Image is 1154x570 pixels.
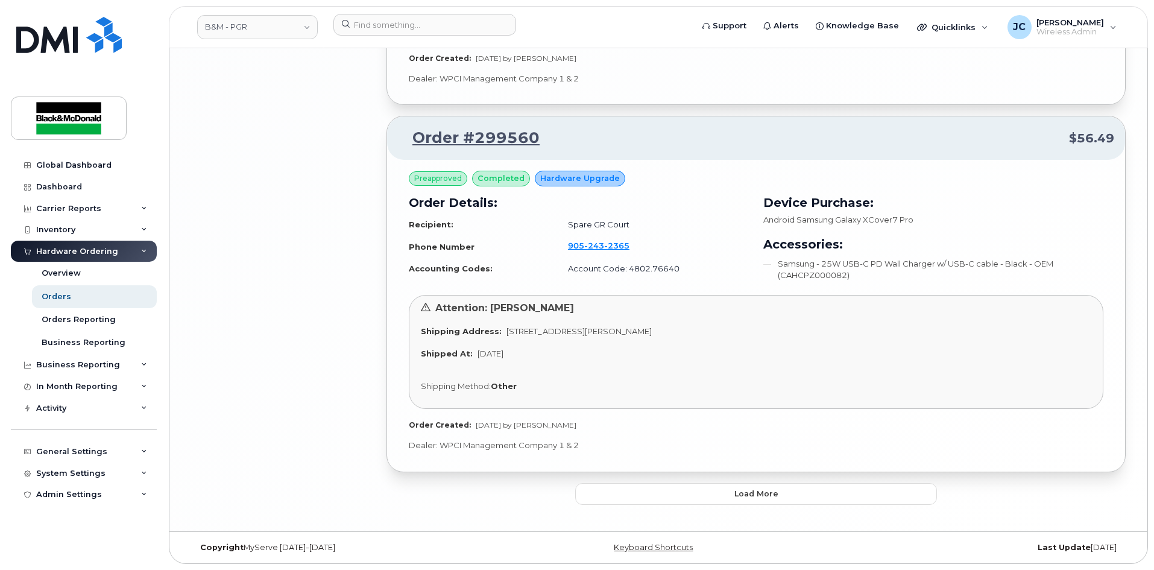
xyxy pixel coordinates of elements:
[557,214,749,235] td: Spare GR Court
[734,488,778,499] span: Load more
[478,173,525,184] span: completed
[614,543,693,552] a: Keyboard Shortcuts
[1038,543,1091,552] strong: Last Update
[540,173,620,184] span: Hardware Upgrade
[763,215,913,224] span: Android Samsung Galaxy XCover7 Pro
[409,73,1103,84] p: Dealer: WPCI Management Company 1 & 2
[999,15,1125,39] div: Jackie Cox
[763,235,1103,253] h3: Accessories:
[763,194,1103,212] h3: Device Purchase:
[421,326,502,336] strong: Shipping Address:
[476,54,576,63] span: [DATE] by [PERSON_NAME]
[506,326,652,336] span: [STREET_ADDRESS][PERSON_NAME]
[491,381,517,391] strong: Other
[409,264,493,273] strong: Accounting Codes:
[409,440,1103,451] p: Dealer: WPCI Management Company 1 & 2
[807,14,907,38] a: Knowledge Base
[568,241,629,250] span: 905
[774,20,799,32] span: Alerts
[814,543,1126,553] div: [DATE]
[1069,130,1114,147] span: $56.49
[409,54,471,63] strong: Order Created:
[421,381,491,391] span: Shipping Method:
[932,22,976,32] span: Quicklinks
[478,349,503,358] span: [DATE]
[826,20,899,32] span: Knowledge Base
[713,20,746,32] span: Support
[197,15,318,39] a: B&M - PGR
[333,14,516,36] input: Find something...
[755,14,807,38] a: Alerts
[200,543,244,552] strong: Copyright
[409,194,749,212] h3: Order Details:
[191,543,503,553] div: MyServe [DATE]–[DATE]
[1036,17,1104,27] span: [PERSON_NAME]
[1013,20,1026,34] span: JC
[409,242,475,252] strong: Phone Number
[909,15,997,39] div: Quicklinks
[435,302,574,314] span: Attention: [PERSON_NAME]
[421,349,473,358] strong: Shipped At:
[568,241,644,250] a: 9052432365
[604,241,629,250] span: 2365
[584,241,604,250] span: 243
[557,258,749,279] td: Account Code: 4802.76640
[476,420,576,429] span: [DATE] by [PERSON_NAME]
[575,483,937,505] button: Load more
[409,420,471,429] strong: Order Created:
[409,220,453,229] strong: Recipient:
[398,127,540,149] a: Order #299560
[763,258,1103,280] li: Samsung - 25W USB-C PD Wall Charger w/ USB-C cable - Black - OEM (CAHCPZ000082)
[1036,27,1104,37] span: Wireless Admin
[694,14,755,38] a: Support
[414,173,462,184] span: Preapproved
